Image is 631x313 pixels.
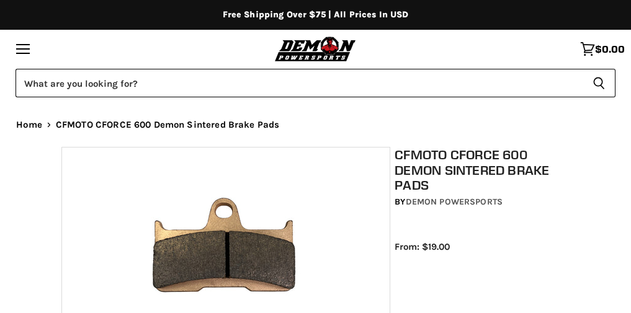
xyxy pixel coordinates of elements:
[56,120,279,130] span: CFMOTO CFORCE 600 Demon Sintered Brake Pads
[595,43,625,55] span: $0.00
[16,69,615,97] form: Product
[395,147,574,193] h1: CFMOTO CFORCE 600 Demon Sintered Brake Pads
[16,69,583,97] input: Search
[272,35,359,63] img: Demon Powersports
[406,196,503,207] a: Demon Powersports
[16,120,42,130] a: Home
[395,241,450,252] span: From: $19.00
[583,69,615,97] button: Search
[574,35,631,63] a: $0.00
[395,195,574,209] div: by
